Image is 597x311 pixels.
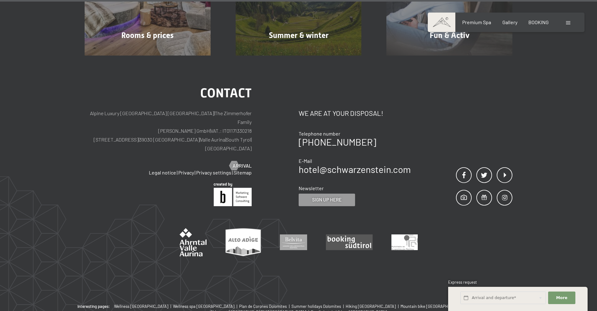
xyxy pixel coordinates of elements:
span: We are at your disposal! [299,109,383,117]
span: Wellness spa [GEOGRAPHIC_DATA] [173,304,234,309]
a: hotel@schwarzenstein.com [299,164,411,175]
p: Alpine Luxury [GEOGRAPHIC_DATA] [GEOGRAPHIC_DATA] The Zimmerhofer Family [PERSON_NAME] GmbH VAT.:... [85,109,252,153]
span: | [225,137,226,142]
span: Newsletter [299,185,324,191]
img: Brandnamic GmbH | Leading Hospitality Solutions [214,183,252,206]
span: | [235,304,239,309]
a: Summer holidays Dolomites | [291,303,346,309]
a: Mountain bike [GEOGRAPHIC_DATA] | [401,303,469,309]
span: Telephone number [299,131,340,137]
span: | [251,137,252,142]
span: Plan de Corones Dolomites [239,304,287,309]
a: Privacy [178,169,194,175]
a: Hiking [GEOGRAPHIC_DATA] | [346,303,401,309]
a: BOOKING [528,19,549,25]
span: | [214,110,215,116]
span: Summer holidays Dolomites [291,304,341,309]
span: | [232,169,233,175]
span: E-Mail [299,158,312,164]
span: Mountain bike [GEOGRAPHIC_DATA] [401,304,464,309]
a: Gallery [502,19,517,25]
span: | [177,169,178,175]
span: | [169,304,173,309]
a: Wellness [GEOGRAPHIC_DATA] | [114,303,173,309]
span: | [195,169,196,175]
span: Hiking [GEOGRAPHIC_DATA] [346,304,396,309]
a: Arrival [229,162,252,169]
a: [PHONE_NUMBER] [299,136,376,147]
span: | [342,304,346,309]
span: Express request [448,280,477,285]
span: Rooms & prices [121,31,174,40]
span: More [556,295,568,301]
a: Legal notice [149,169,176,175]
a: Sitemap [233,169,252,175]
a: Privacy settings [196,169,231,175]
span: Contact [200,86,252,100]
span: Wellness [GEOGRAPHIC_DATA] [114,304,168,309]
a: Premium Spa [462,19,491,25]
span: | [288,304,291,309]
span: Arrival [233,162,252,169]
span: Summer & winter [269,31,328,40]
span: | [397,304,401,309]
b: Interesting pages: [77,303,110,309]
a: Wellness spa [GEOGRAPHIC_DATA] | [173,303,239,309]
button: More [548,292,575,304]
span: Sign up here [312,196,342,203]
a: Plan de Corones Dolomites | [239,303,291,309]
span: Fun & Activ [430,31,469,40]
span: | [210,128,211,134]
